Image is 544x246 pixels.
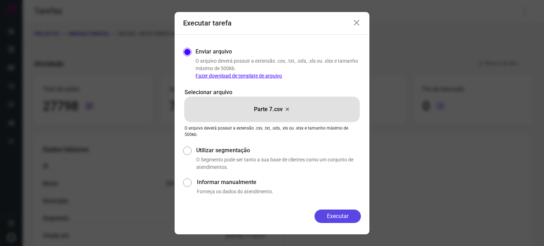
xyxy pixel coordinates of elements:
p: O arquivo deverá possuir a extensão .csv, .txt, .ods, .xls ou .xlsx e tamanho máximo de 500kb. [185,125,359,138]
p: O Segmento pode ser tanto a sua base de clientes como um conjunto de atendimentos. [196,156,361,171]
p: Forneça os dados do atendimento. [197,188,361,195]
p: Parte 7.csv [254,105,283,114]
a: Fazer download de template de arquivo [195,73,282,79]
label: Utilizar segmentação [196,146,361,155]
label: Informar manualmente [197,178,361,187]
h3: Executar tarefa [183,19,232,27]
p: O arquivo deverá possuir a extensão .csv, .txt, .ods, .xls ou .xlsx e tamanho máximo de 500kb. [195,57,361,80]
button: Executar [314,210,361,223]
p: Selecionar arquivo [185,88,359,97]
label: Enviar arquivo [195,47,232,56]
